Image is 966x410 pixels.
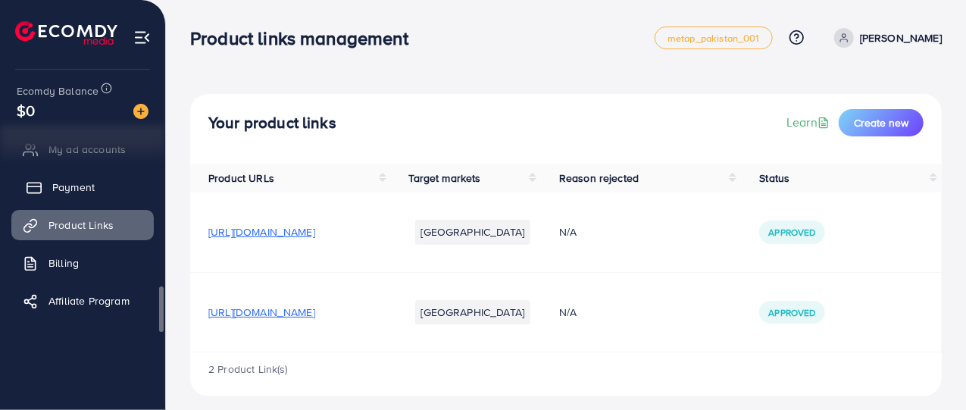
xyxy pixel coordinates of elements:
[190,27,420,49] h3: Product links management
[17,83,98,99] span: Ecomdy Balance
[11,134,154,164] a: My ad accounts
[409,171,481,186] span: Target markets
[48,218,114,233] span: Product Links
[52,180,95,195] span: Payment
[11,172,154,202] a: Payment
[828,28,942,48] a: [PERSON_NAME]
[48,293,130,308] span: Affiliate Program
[208,224,315,239] span: [URL][DOMAIN_NAME]
[133,104,148,119] img: image
[655,27,773,49] a: metap_pakistan_001
[415,220,531,244] li: [GEOGRAPHIC_DATA]
[208,361,288,377] span: 2 Product Link(s)
[860,29,942,47] p: [PERSON_NAME]
[11,286,154,316] a: Affiliate Program
[11,210,154,240] a: Product Links
[208,171,274,186] span: Product URLs
[17,99,35,121] span: $0
[208,305,315,320] span: [URL][DOMAIN_NAME]
[48,142,126,157] span: My ad accounts
[559,305,577,320] span: N/A
[635,64,955,399] iframe: Chat
[559,224,577,239] span: N/A
[15,21,117,45] img: logo
[415,300,531,324] li: [GEOGRAPHIC_DATA]
[11,248,154,278] a: Billing
[133,29,151,46] img: menu
[667,33,760,43] span: metap_pakistan_001
[48,255,79,271] span: Billing
[559,171,639,186] span: Reason rejected
[208,114,336,133] h4: Your product links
